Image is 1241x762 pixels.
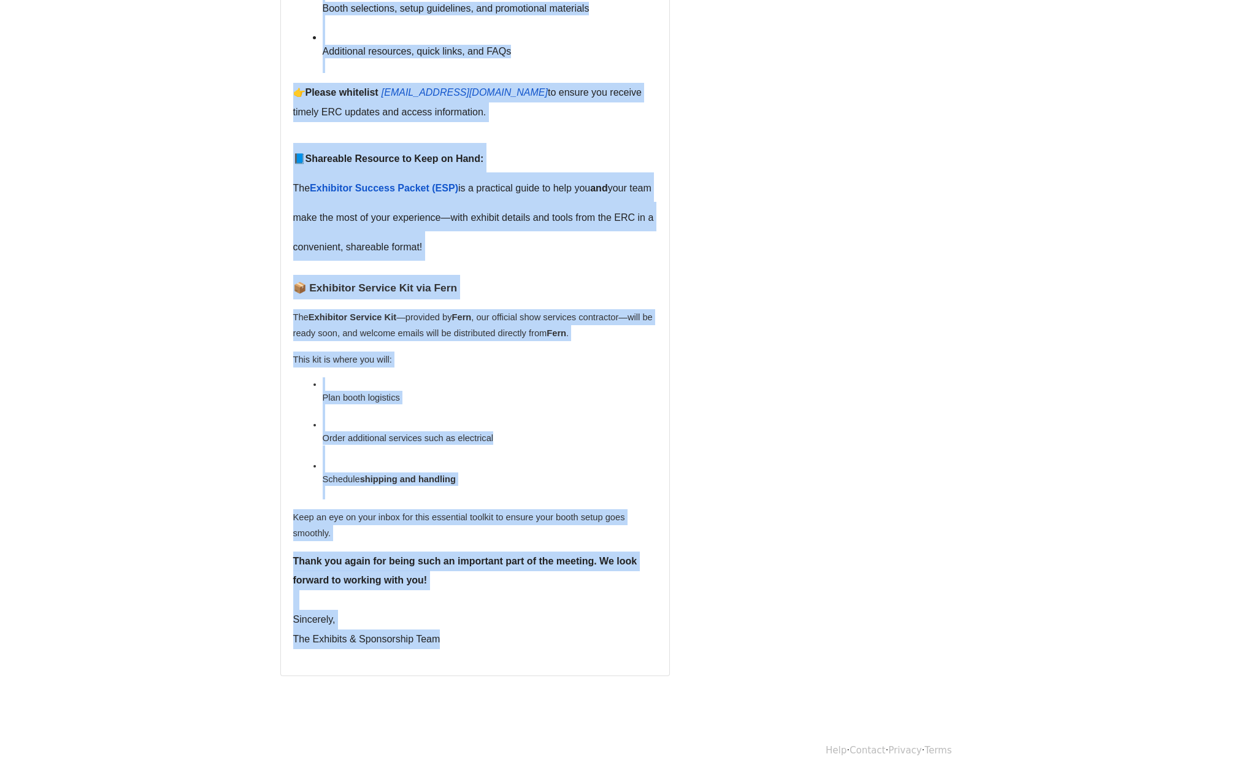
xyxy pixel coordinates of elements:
[924,745,951,756] a: Terms
[590,183,607,193] span: and
[323,46,512,56] span: Additional resources, quick links, and FAQs
[396,312,451,322] span: —provided by
[305,87,378,98] span: Please whitelist
[310,178,458,195] a: Exhibitor Success Packet (ESP)
[360,474,456,484] span: shipping and handling
[547,328,566,338] span: Fern
[293,312,309,322] span: The
[293,312,653,338] span: , our official show services contractor—will be ready soon, and welcome emails will be distribute...
[293,355,392,364] span: This kit is where you will:
[323,3,590,13] span: Booth selections, setup guidelines, and promotional materials
[293,614,336,625] span: Sincerely,
[452,312,472,322] span: Fern
[323,393,400,402] span: Plan booth logistics
[382,87,548,98] span: [EMAIL_ADDRESS][DOMAIN_NAME]
[458,183,590,193] span: is a practical guide to help you
[293,512,625,538] span: Keep an eye on your inbox for this essential toolkit to ensure your booth setup goes smoothly.
[323,474,360,484] span: Schedule
[293,183,654,252] span: your team make the most of your experience—with exhibit details and tools from the ERC in a conve...
[293,556,637,586] span: Thank you again for being such an important part of the meeting. We look forward to working with ...
[305,153,484,164] span: Shareable Resource to Keep on Hand:
[566,328,569,338] span: .
[888,745,921,756] a: Privacy
[310,183,458,193] span: Exhibitor Success Packet (ESP)
[293,153,305,164] span: 📘
[293,87,305,98] span: 👉
[309,312,396,322] span: Exhibitor Service Kit
[826,745,847,756] a: Help
[293,282,458,294] span: 📦 Exhibitor Service Kit via Fern
[293,183,310,193] span: The
[293,634,440,644] span: The Exhibits & Sponsorship Team
[850,745,885,756] a: Contact
[293,87,642,117] span: to ensure you receive timely ERC updates and access information.
[323,433,494,443] span: Order additional services such as electrical
[1180,703,1241,762] iframe: Chat Widget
